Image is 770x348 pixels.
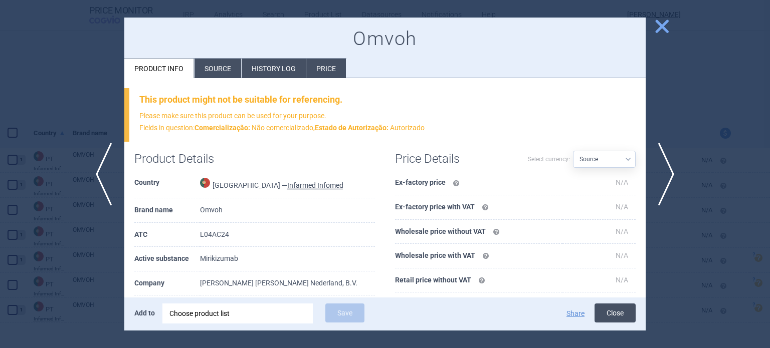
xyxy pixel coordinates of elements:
span: Autorizado [315,124,425,132]
img: Portugal [200,178,210,188]
button: Close [595,303,636,322]
th: Active substance [134,247,200,271]
th: Wholesale price without VAT [395,220,562,244]
button: Share [566,310,585,317]
th: Package [134,295,200,320]
li: History log [242,59,306,78]
th: Company [134,271,200,296]
span: N/A [616,251,628,259]
p: Please make sure this product can be used for your purpose. Fields in question: , [139,110,636,134]
button: Save [325,303,364,322]
th: Ex-factory price [395,171,562,195]
td: 4 unit(s) - 1 ml [200,295,375,320]
p: Add to [134,303,155,322]
div: This product might not be suitable for referencing. [139,94,636,105]
li: Product info [124,59,194,78]
li: Price [306,59,346,78]
h1: Omvoh [134,28,636,51]
th: Wholesale price with VAT [395,244,562,268]
span: N/A [616,227,628,235]
th: Ex-factory price with VAT [395,195,562,220]
th: Retail price with VAT [395,292,562,317]
span: N/A [616,203,628,211]
td: [PERSON_NAME] [PERSON_NAME] Nederland, B.V. [200,271,375,296]
span: Não comercializado [195,124,313,132]
div: Choose product list [169,303,306,323]
td: Omvoh [200,198,375,223]
strong: Comercialização : [195,124,250,132]
td: [GEOGRAPHIC_DATA] — [200,171,375,198]
th: Brand name [134,198,200,223]
th: Retail price without VAT [395,268,562,293]
abbr: Infarmed Infomed — Infomed - medicinal products database, published by Infarmed, National Authori... [287,181,343,189]
td: Mirikizumab [200,247,375,271]
span: N/A [616,178,628,186]
li: Source [195,59,241,78]
label: Select currency: [528,151,570,168]
h1: Product Details [134,152,255,166]
span: N/A [616,276,628,284]
th: Country [134,171,200,198]
div: Choose product list [162,303,313,323]
strong: Estado de Autorização : [315,124,389,132]
h1: Price Details [395,152,515,166]
th: ATC [134,223,200,247]
td: L04AC24 [200,223,375,247]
